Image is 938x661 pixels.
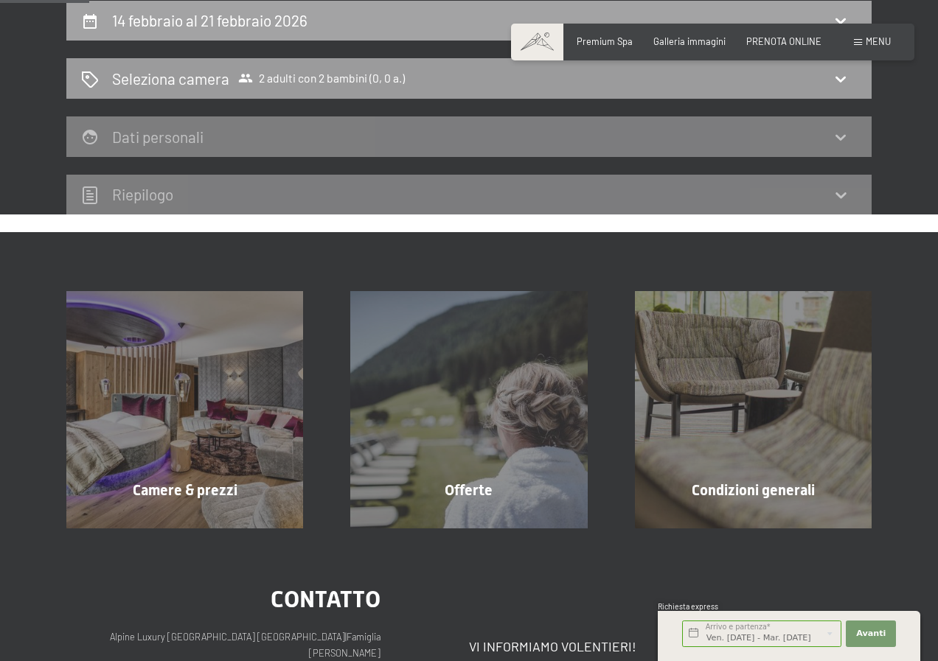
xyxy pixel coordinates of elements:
[746,35,821,47] a: PRENOTA ONLINE
[469,638,636,654] span: Vi informiamo volentieri!
[112,11,308,29] h2: 14 febbraio al 21 febbraio 2026
[866,35,891,47] span: Menu
[653,35,726,47] a: Galleria immagini
[345,631,347,643] span: |
[846,620,896,647] button: Avanti
[611,291,895,528] a: Vacanze in Trentino Alto Adige all'Hotel Schwarzenstein Condizioni generali
[43,291,327,528] a: Vacanze in Trentino Alto Adige all'Hotel Schwarzenstein Camere & prezzi
[133,481,237,499] span: Camere & prezzi
[112,185,173,203] h2: Riepilogo
[445,481,493,499] span: Offerte
[271,585,381,613] span: Contatto
[658,602,718,611] span: Richiesta express
[692,481,815,499] span: Condizioni generali
[112,127,204,146] h2: Dati personali
[577,35,633,47] a: Premium Spa
[327,291,611,528] a: Vacanze in Trentino Alto Adige all'Hotel Schwarzenstein Offerte
[238,71,405,85] span: 2 adulti con 2 bambini (0, 0 a.)
[112,68,229,89] h2: Seleziona camera
[856,628,886,640] span: Avanti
